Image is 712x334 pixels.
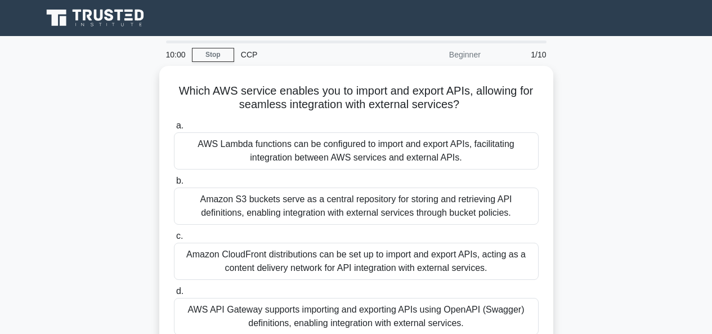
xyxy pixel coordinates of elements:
span: c. [176,231,183,241]
a: Stop [192,48,234,62]
div: Beginner [389,43,487,66]
div: 10:00 [159,43,192,66]
div: Amazon S3 buckets serve as a central repository for storing and retrieving API definitions, enabl... [174,188,539,225]
div: CCP [234,43,389,66]
div: Amazon CloudFront distributions can be set up to import and export APIs, acting as a content deli... [174,243,539,280]
span: d. [176,286,183,296]
div: 1/10 [487,43,553,66]
div: AWS Lambda functions can be configured to import and export APIs, facilitating integration betwee... [174,132,539,170]
h5: Which AWS service enables you to import and export APIs, allowing for seamless integration with e... [173,84,540,112]
span: a. [176,121,183,130]
span: b. [176,176,183,185]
